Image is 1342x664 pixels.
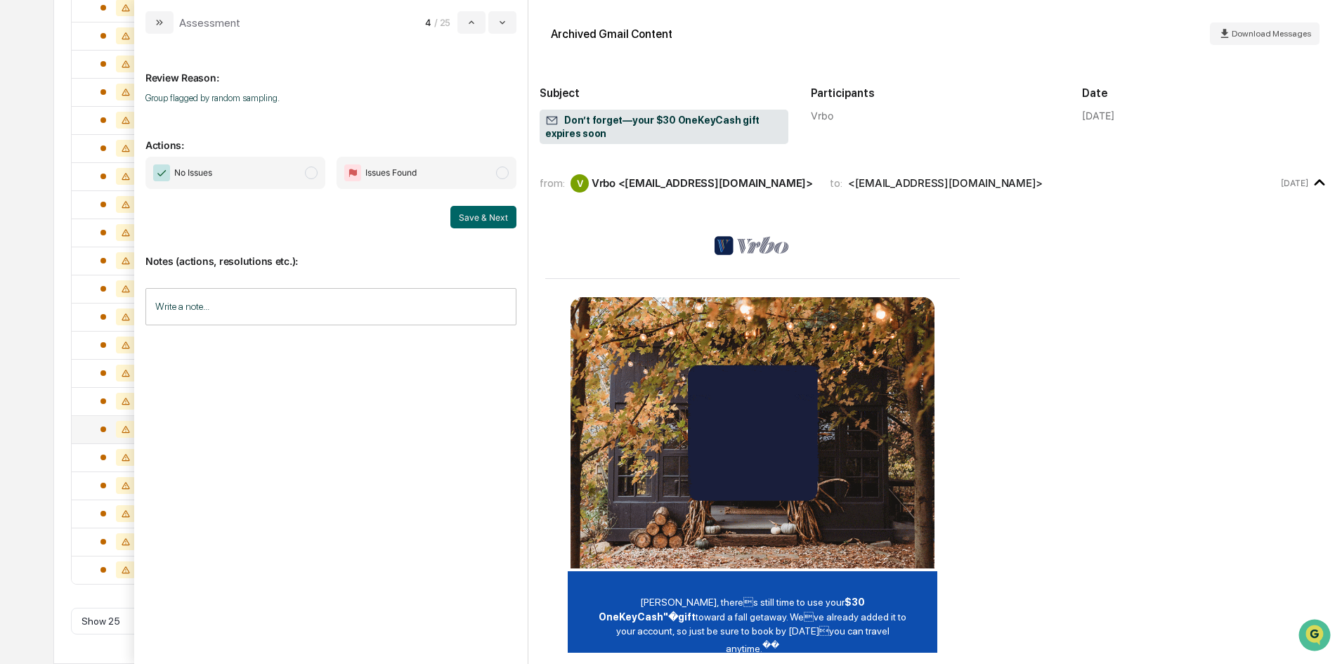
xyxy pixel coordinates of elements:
[434,17,455,28] span: / 25
[239,112,256,129] button: Start new chat
[344,164,361,181] img: Flag
[102,178,113,190] div: 🗄️
[1082,86,1331,100] h2: Date
[450,206,516,228] button: Save & Next
[99,237,170,249] a: Powered byPylon
[811,110,1060,122] div: Vrbo
[145,238,516,267] p: Notes (actions, resolutions etc.):
[145,93,516,103] p: Group flagged by random sampling.
[592,176,813,190] div: Vrbo <[EMAIL_ADDRESS][DOMAIN_NAME]>
[28,177,91,191] span: Preclearance
[14,205,25,216] div: 🔎
[8,171,96,197] a: 🖐️Preclearance
[1281,178,1308,188] time: Friday, October 3, 2025 at 8:17:18 PM
[592,595,913,655] p: [PERSON_NAME], theres still time to use your toward a fall getaway. Weve already added it to yo...
[540,176,565,190] span: from:
[1232,29,1311,39] span: Download Messages
[425,17,431,28] span: 4
[540,86,788,100] h2: Subject
[174,166,212,180] span: No Issues
[365,166,417,180] span: Issues Found
[1210,22,1320,45] button: Download Messages
[28,204,89,218] span: Data Lookup
[551,27,672,41] div: Archived Gmail Content
[140,238,170,249] span: Pylon
[571,174,589,193] div: V
[14,178,25,190] div: 🖐️
[848,176,1043,190] div: <[EMAIL_ADDRESS][DOMAIN_NAME]>
[811,86,1060,100] h2: Participants
[762,640,779,650] sup: ��
[48,108,230,122] div: Start new chat
[145,55,516,84] p: Review Reason:
[830,176,842,190] span: to:
[14,30,256,52] p: How can we help?
[8,198,94,223] a: 🔎Data Lookup
[116,177,174,191] span: Attestations
[712,234,790,257] img: Vrbo logo
[153,164,170,181] img: Checkmark
[1297,618,1335,656] iframe: Open customer support
[545,114,783,141] span: Don’t forget—your $30 OneKeyCash gift expires soon
[179,16,240,30] div: Assessment
[96,171,180,197] a: 🗄️Attestations
[571,297,934,569] img: Save on fall with your gift of $30 in OneKeyCash.
[145,122,516,151] p: Actions:
[1082,110,1114,122] div: [DATE]
[14,108,39,133] img: 1746055101610-c473b297-6a78-478c-a979-82029cc54cd1
[599,597,865,622] b: $30 OneKeyCash"�gift
[48,122,178,133] div: We're available if you need us!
